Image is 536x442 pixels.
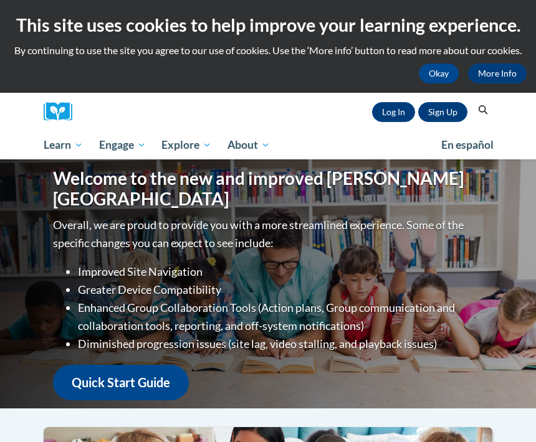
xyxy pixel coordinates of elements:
[227,138,270,153] span: About
[9,44,527,57] p: By continuing to use the site you agree to our use of cookies. Use the ‘More info’ button to read...
[36,131,91,159] a: Learn
[78,335,483,353] li: Diminished progression issues (site lag, video stalling, and playback issues)
[78,299,483,335] li: Enhanced Group Collaboration Tools (Action plans, Group communication and collaboration tools, re...
[53,168,483,210] h1: Welcome to the new and improved [PERSON_NAME][GEOGRAPHIC_DATA]
[9,12,527,37] h2: This site uses cookies to help improve your learning experience.
[153,131,219,159] a: Explore
[161,138,211,153] span: Explore
[441,138,494,151] span: En español
[78,263,483,281] li: Improved Site Navigation
[468,63,527,83] a: More Info
[433,132,502,158] a: En español
[53,365,189,400] a: Quick Start Guide
[53,216,483,252] p: Overall, we are proud to provide you with a more streamlined experience. Some of the specific cha...
[418,102,467,122] a: Register
[44,102,81,121] img: Logo brand
[44,138,83,153] span: Learn
[372,102,415,122] a: Log In
[78,281,483,299] li: Greater Device Compatibility
[91,131,154,159] a: Engage
[474,103,492,118] button: Search
[34,131,502,159] div: Main menu
[44,102,81,121] a: Cox Campus
[419,63,459,83] button: Okay
[219,131,278,159] a: About
[99,138,146,153] span: Engage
